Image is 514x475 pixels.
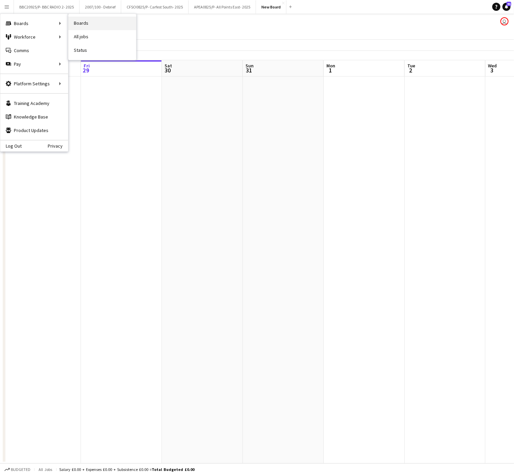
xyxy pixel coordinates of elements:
button: 2007/100 - Debrief [80,0,121,14]
span: 31 [244,66,254,74]
a: Boards [68,17,136,30]
span: 29 [83,66,90,74]
span: 3 [487,66,497,74]
span: Budgeted [11,467,30,472]
div: Salary £0.00 + Expenses £0.00 + Subsistence £0.00 = [59,467,194,472]
span: Fri [84,63,90,69]
span: Total Budgeted £0.00 [152,467,194,472]
span: Tue [407,63,415,69]
div: Pay [0,57,68,71]
span: All jobs [37,467,53,472]
span: 91 [507,2,511,6]
app-user-avatar: Suzanne Edwards [500,17,509,25]
span: Mon [326,63,335,69]
span: Sun [245,63,254,69]
a: Product Updates [0,124,68,137]
button: BBC20925/P- BBC RADIO 2- 2025 [14,0,80,14]
a: Training Academy [0,96,68,110]
a: Log Out [0,143,22,149]
button: APEA0825/P- All Points East- 2025 [189,0,256,14]
div: Boards [0,17,68,30]
button: CFSO0825/P- Carfest South- 2025 [121,0,189,14]
span: Sat [165,63,172,69]
a: Status [68,44,136,57]
a: Knowledge Base [0,110,68,124]
span: Wed [488,63,497,69]
span: 2 [406,66,415,74]
span: 1 [325,66,335,74]
button: New Board [256,0,286,14]
div: Workforce [0,30,68,44]
a: Privacy [48,143,68,149]
a: Comms [0,44,68,57]
span: 30 [164,66,172,74]
button: Budgeted [3,466,31,473]
a: All jobs [68,30,136,44]
a: 91 [502,3,511,11]
div: Platform Settings [0,77,68,90]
